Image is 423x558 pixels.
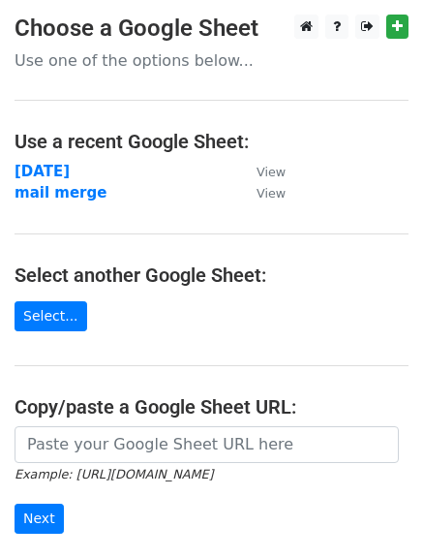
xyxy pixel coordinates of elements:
a: Select... [15,301,87,331]
h4: Select another Google Sheet: [15,263,408,287]
input: Next [15,504,64,534]
a: View [237,163,286,180]
small: View [257,186,286,201]
h3: Choose a Google Sheet [15,15,408,43]
a: View [237,184,286,201]
small: View [257,165,286,179]
h4: Use a recent Google Sheet: [15,130,408,153]
small: Example: [URL][DOMAIN_NAME] [15,467,213,481]
a: mail merge [15,184,106,201]
input: Paste your Google Sheet URL here [15,426,399,463]
p: Use one of the options below... [15,50,408,71]
a: [DATE] [15,163,70,180]
h4: Copy/paste a Google Sheet URL: [15,395,408,418]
